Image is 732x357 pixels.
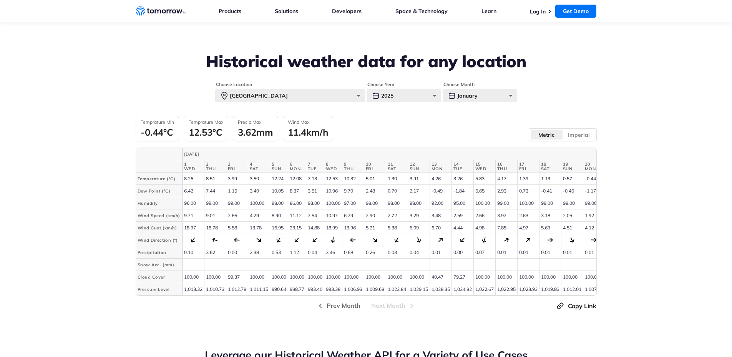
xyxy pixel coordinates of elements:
td: 10.97 [324,209,342,222]
td: 14.88 [306,222,324,234]
div: January [443,89,517,102]
td: 100.00 [364,271,386,283]
td: 5.83 [473,173,495,185]
td: 100.00 [182,271,204,283]
td: 100.00 [408,271,430,283]
td: – [324,259,342,271]
th: Pressure Level [136,283,182,296]
td: 99.00 [204,197,226,209]
td: 100.00 [324,197,342,209]
span: THU [206,166,224,171]
td: 100.00 [288,271,306,283]
td: – [495,259,517,271]
td: 100.00 [583,271,605,283]
td: 0.01 [517,246,539,259]
td: 98.00 [408,197,430,209]
td: 0.03 [386,246,408,259]
div: 273.57° [234,237,240,243]
td: 1,011.15 [248,283,270,296]
td: 23.15 [288,222,306,234]
div: 153.98° [568,236,576,244]
span: 4 [250,162,268,166]
td: 1,019.83 [539,283,561,296]
td: – [430,259,451,271]
td: 5.01 [364,173,386,185]
th: Wind Gust (km/h) [136,222,182,234]
td: 12.08 [288,173,306,185]
td: 1.39 [517,173,539,185]
td: -0.49 [430,185,451,197]
th: Snow Acc. (mm) [136,259,182,271]
span: MON [585,166,603,171]
td: 3.99 [226,173,248,185]
td: – [539,259,561,271]
div: 92.05° [591,237,597,243]
td: 0.04 [408,246,430,259]
span: TUE [308,166,322,171]
td: 11.12 [288,209,306,222]
td: 2.63 [517,209,539,222]
td: 93.00 [306,197,324,209]
td: 4.51 [561,222,583,234]
td: 99.00 [539,197,561,209]
div: 232.2° [311,236,319,244]
span: WED [475,166,494,171]
span: FRI [366,166,384,171]
td: – [270,259,288,271]
td: 1.13 [539,173,561,185]
td: 100.00 [561,271,583,283]
td: 4.98 [473,222,495,234]
td: 6.70 [430,222,451,234]
label: Metric [530,130,563,140]
td: 5.38 [386,222,408,234]
td: – [364,259,386,271]
td: – [288,259,306,271]
td: 2.66 [473,209,495,222]
div: 11.4km/h [288,126,328,138]
span: FRI [519,166,538,171]
td: 99.37 [226,271,248,283]
div: 132.06° [371,236,379,244]
td: 993.40 [306,283,324,296]
h3: Temprature Max [189,119,223,125]
td: 10.96 [324,185,342,197]
td: 5.21 [364,222,386,234]
div: 266.77° [350,237,356,243]
td: 0.73 [517,185,539,197]
td: 0.01 [430,246,451,259]
td: 1,023.93 [517,283,539,296]
div: -0.44°C [141,126,174,138]
td: 1,007.32 [583,283,605,296]
th: Dew Point (°C) [136,185,182,197]
td: 100.00 [517,271,539,283]
span: 14 [453,162,472,166]
td: 0.00 [451,246,473,259]
td: 0.10 [182,246,204,259]
td: 6.42 [182,185,204,197]
td: 3.26 [451,173,473,185]
td: 0.26 [364,246,386,259]
td: 4.12 [583,222,605,234]
td: 95.00 [451,197,473,209]
td: 1.12 [288,246,306,259]
td: 98.00 [561,197,583,209]
td: -1.17 [583,185,605,197]
div: 3.62mm [238,126,273,138]
span: SUN [563,166,581,171]
td: – [386,259,408,271]
div: 2025 [367,89,441,102]
span: THU [497,166,516,171]
td: 4.26 [430,173,451,185]
td: 1,006.93 [342,283,364,296]
span: MON [290,166,304,171]
td: 990.64 [270,283,288,296]
td: 0.57 [561,173,583,185]
td: 9.01 [204,209,226,222]
th: Wind Direction (°) [136,234,182,246]
td: 18.99 [324,222,342,234]
td: 7.44 [204,185,226,197]
span: 3 [228,162,246,166]
td: 0.01 [583,246,605,259]
a: Learn [481,8,496,15]
td: 100.00 [248,197,270,209]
